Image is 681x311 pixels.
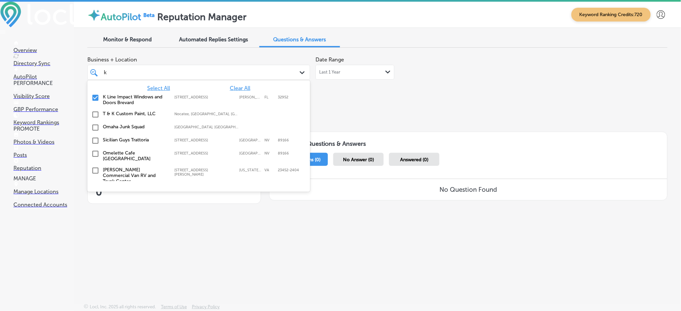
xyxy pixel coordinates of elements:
[103,94,168,105] label: K Line Impact Windows and Doors Brevard
[13,106,74,113] p: GBP Performance
[101,11,141,23] label: AutoPilot
[264,138,274,142] label: NV
[13,54,74,66] a: Directory Sync
[319,70,340,75] span: Last 1 Year
[264,95,274,99] label: FL
[239,138,261,142] label: Las Vegas
[13,119,74,126] p: Keyword Rankings
[440,186,497,193] h3: No Question Found
[174,112,239,116] label: Nocatee, FL, USA | Asbury Lake, FL, USA | Jacksonville, FL, USA | Lawtey, FL 32058, USA | Starke,...
[13,74,74,80] p: AutoPilot
[264,168,274,177] label: VA
[174,138,236,142] label: 9800 W Skye Canyon Park Dr Suite 190
[87,56,310,63] span: Business + Location
[13,182,74,195] a: Manage Locations
[13,165,74,171] p: Reputation
[273,36,326,43] span: Questions & Answers
[400,157,428,163] span: Answered (0)
[90,304,156,309] p: Locl, Inc. 2025 all rights reserved.
[141,11,157,18] img: Beta
[13,152,74,158] p: Posts
[13,87,74,99] a: Visibility Score
[230,85,250,91] span: Clear All
[96,186,253,198] h2: 0
[13,60,74,66] p: Directory Sync
[103,124,168,130] label: Omaha Junk Squad
[103,36,152,43] span: Monitor & Respond
[278,168,299,177] label: 23452-2404
[269,132,667,150] h1: Customer Questions & Answers
[174,168,236,177] label: 3825 Bonney Rd
[174,125,239,129] label: Omaha, NE, USA | Wahoo, NE, USA | Gretna, NE, USA | Valley, NE, USA | Bellevue, NE, USA | Papilli...
[278,151,289,155] label: 89166
[179,36,248,43] span: Automated Replies Settings
[157,11,247,23] label: Reputation Manager
[13,126,74,132] p: PROMOTE
[13,139,74,145] p: Photos & Videos
[147,85,170,91] span: Select All
[13,113,74,126] a: Keyword Rankings
[239,151,261,155] label: Las Vegas
[13,159,74,171] a: Reputation
[103,167,168,184] label: Charles Barker Commercial Van RV and Truck Center
[13,80,74,86] p: PERFORMANCE
[571,8,651,21] span: Keyword Ranking Credits: 720
[13,145,74,158] a: Posts
[264,151,274,155] label: NV
[87,8,101,22] img: autopilot-icon
[13,93,74,99] p: Visibility Score
[239,168,261,177] label: Virginia Beach
[13,100,74,113] a: GBP Performance
[13,41,74,53] a: Overview
[13,195,74,208] a: Connected Accounts
[13,67,74,80] a: AutoPilot
[278,95,288,99] label: 32952
[103,137,168,143] label: Sicilian Guys Trattoria
[239,95,261,99] label: Merritt Island
[315,56,344,63] label: Date Range
[13,202,74,208] p: Connected Accounts
[103,150,168,162] label: Omelette Cafe Skye Canyon
[13,132,74,145] a: Photos & Videos
[13,175,74,182] p: MANAGE
[174,151,236,155] label: 9670 West Skye Canyon Park Drive Suite 150
[278,138,289,142] label: 89166
[174,95,236,99] label: 340 Manor Dr
[13,47,74,53] p: Overview
[103,111,168,117] label: T & K Custom Paint, LLC
[343,157,374,163] span: No Answer (0)
[13,188,74,195] p: Manage Locations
